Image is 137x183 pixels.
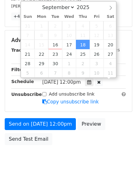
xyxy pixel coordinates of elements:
span: September 18, 2025 [76,40,90,49]
span: October 7, 2025 [48,68,62,77]
strong: Unsubscribe [11,92,42,97]
span: [DATE] 12:00pm [42,79,81,85]
span: September 17, 2025 [62,40,76,49]
strong: Schedule [11,79,34,84]
span: September 19, 2025 [90,40,103,49]
span: August 31, 2025 [21,21,35,30]
span: Sat [103,15,117,19]
strong: Filters [11,67,27,72]
span: September 30, 2025 [48,59,62,68]
input: Year [75,4,97,10]
span: September 23, 2025 [48,49,62,59]
a: Send Test Email [5,133,52,145]
span: September 28, 2025 [21,59,35,68]
span: September 13, 2025 [103,30,117,40]
span: September 29, 2025 [34,59,48,68]
span: September 27, 2025 [103,49,117,59]
span: Thu [76,15,90,19]
span: September 24, 2025 [62,49,76,59]
span: Fri [90,15,103,19]
span: September 3, 2025 [62,21,76,30]
small: [PERSON_NAME] Armstrong8 @[DOMAIN_NAME] [11,4,108,8]
span: October 10, 2025 [90,68,103,77]
span: October 2, 2025 [76,59,90,68]
span: October 6, 2025 [34,68,48,77]
span: September 9, 2025 [48,30,62,40]
h5: Advanced [11,37,126,44]
span: September 10, 2025 [62,30,76,40]
span: September 21, 2025 [21,49,35,59]
span: September 11, 2025 [76,30,90,40]
span: September 16, 2025 [48,40,62,49]
a: Preview [77,118,105,130]
span: September 26, 2025 [90,49,103,59]
a: Send on [DATE] 12:00pm [5,118,76,130]
span: Tue [48,15,62,19]
span: September 6, 2025 [103,21,117,30]
span: September 12, 2025 [90,30,103,40]
span: September 1, 2025 [34,21,48,30]
span: September 20, 2025 [103,40,117,49]
span: September 14, 2025 [21,40,35,49]
label: Add unsubscribe link [49,91,95,97]
span: October 11, 2025 [103,68,117,77]
strong: Tracking [11,48,32,53]
span: October 8, 2025 [62,68,76,77]
span: October 3, 2025 [90,59,103,68]
a: Copy unsubscribe link [42,99,99,105]
span: September 8, 2025 [34,30,48,40]
span: October 4, 2025 [103,59,117,68]
span: Mon [34,15,48,19]
span: September 2, 2025 [48,21,62,30]
span: October 5, 2025 [21,68,35,77]
span: October 1, 2025 [62,59,76,68]
span: October 9, 2025 [76,68,90,77]
span: Sun [21,15,35,19]
span: September 7, 2025 [21,30,35,40]
span: September 22, 2025 [34,49,48,59]
iframe: Chat Widget [106,153,137,183]
span: September 5, 2025 [90,21,103,30]
span: September 15, 2025 [34,40,48,49]
span: September 4, 2025 [76,21,90,30]
span: September 25, 2025 [76,49,90,59]
span: Wed [62,15,76,19]
a: +47 more [11,13,38,20]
